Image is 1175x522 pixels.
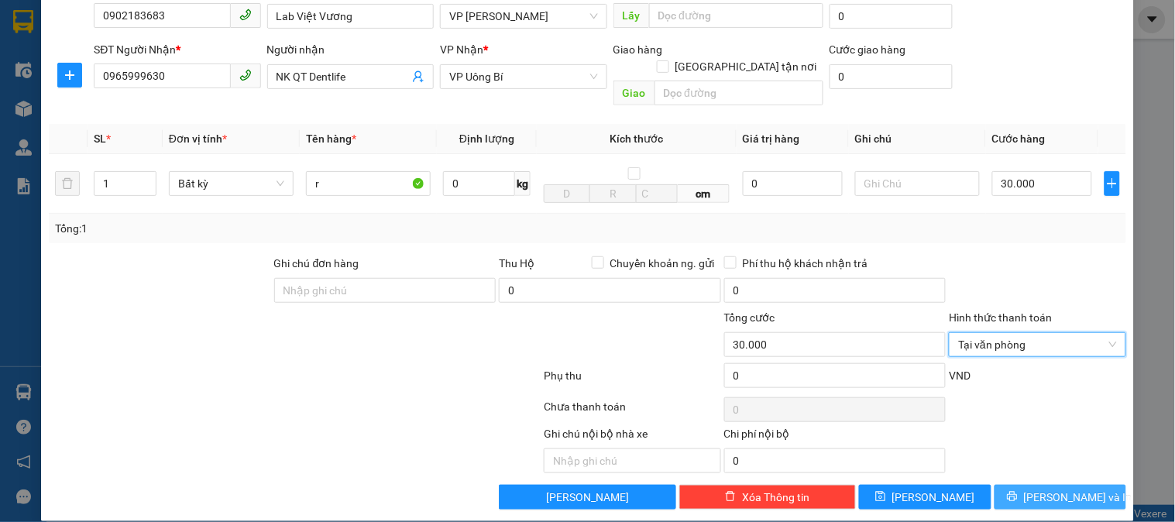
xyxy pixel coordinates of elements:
[449,65,597,88] span: VP Uông Bí
[679,485,856,510] button: deleteXóa Thông tin
[949,311,1052,324] label: Hình thức thanh toán
[830,43,906,56] label: Cước giao hàng
[992,132,1046,145] span: Cước hàng
[94,41,260,58] div: SĐT Người Nhận
[737,255,874,272] span: Phí thu hộ khách nhận trả
[274,257,359,270] label: Ghi chú đơn hàng
[678,184,729,203] span: cm
[542,367,722,394] div: Phụ thu
[1105,171,1120,196] button: plus
[94,132,106,145] span: SL
[412,70,424,83] span: user-add
[724,425,947,448] div: Chi phí nội bộ
[958,333,1116,356] span: Tại văn phòng
[544,184,590,203] input: D
[604,255,721,272] span: Chuyển khoản ng. gửi
[859,485,991,510] button: save[PERSON_NAME]
[855,171,980,196] input: Ghi Chú
[875,491,886,503] span: save
[499,257,534,270] span: Thu Hộ
[724,311,775,324] span: Tổng cước
[610,132,663,145] span: Kích thước
[440,43,483,56] span: VP Nhận
[742,489,809,506] span: Xóa Thông tin
[499,485,675,510] button: [PERSON_NAME]
[725,491,736,503] span: delete
[613,3,649,28] span: Lấy
[613,43,663,56] span: Giao hàng
[849,124,986,154] th: Ghi chú
[830,4,953,29] input: Cước lấy hàng
[613,81,654,105] span: Giao
[306,132,356,145] span: Tên hàng
[892,489,975,506] span: [PERSON_NAME]
[178,172,284,195] span: Bất kỳ
[55,171,80,196] button: delete
[669,58,823,75] span: [GEOGRAPHIC_DATA] tận nơi
[830,64,953,89] input: Cước giao hàng
[649,3,823,28] input: Dọc đường
[546,489,629,506] span: [PERSON_NAME]
[544,448,720,473] input: Nhập ghi chú
[654,81,823,105] input: Dọc đường
[1105,177,1119,190] span: plus
[995,485,1126,510] button: printer[PERSON_NAME] và In
[57,63,82,88] button: plus
[1024,489,1132,506] span: [PERSON_NAME] và In
[274,278,496,303] input: Ghi chú đơn hàng
[515,171,531,196] span: kg
[743,132,800,145] span: Giá trị hàng
[306,171,431,196] input: VD: Bàn, Ghế
[239,69,252,81] span: phone
[239,9,252,21] span: phone
[636,184,678,203] input: C
[14,104,149,145] span: Gửi hàng Hạ Long: Hotline:
[544,425,720,448] div: Ghi chú nội bộ nhà xe
[267,41,434,58] div: Người nhận
[949,369,971,382] span: VND
[7,45,156,100] span: Gửi hàng [GEOGRAPHIC_DATA]: Hotline:
[55,220,455,237] div: Tổng: 1
[33,73,155,100] strong: 0888 827 827 - 0848 827 827
[743,171,843,196] input: 0
[16,8,146,41] strong: Công ty TNHH Phúc Xuyên
[169,132,227,145] span: Đơn vị tính
[449,5,597,28] span: VP Dương Đình Nghệ
[459,132,514,145] span: Định lượng
[8,59,156,86] strong: 024 3236 3236 -
[542,398,722,425] div: Chưa thanh toán
[589,184,636,203] input: R
[58,69,81,81] span: plus
[1007,491,1018,503] span: printer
